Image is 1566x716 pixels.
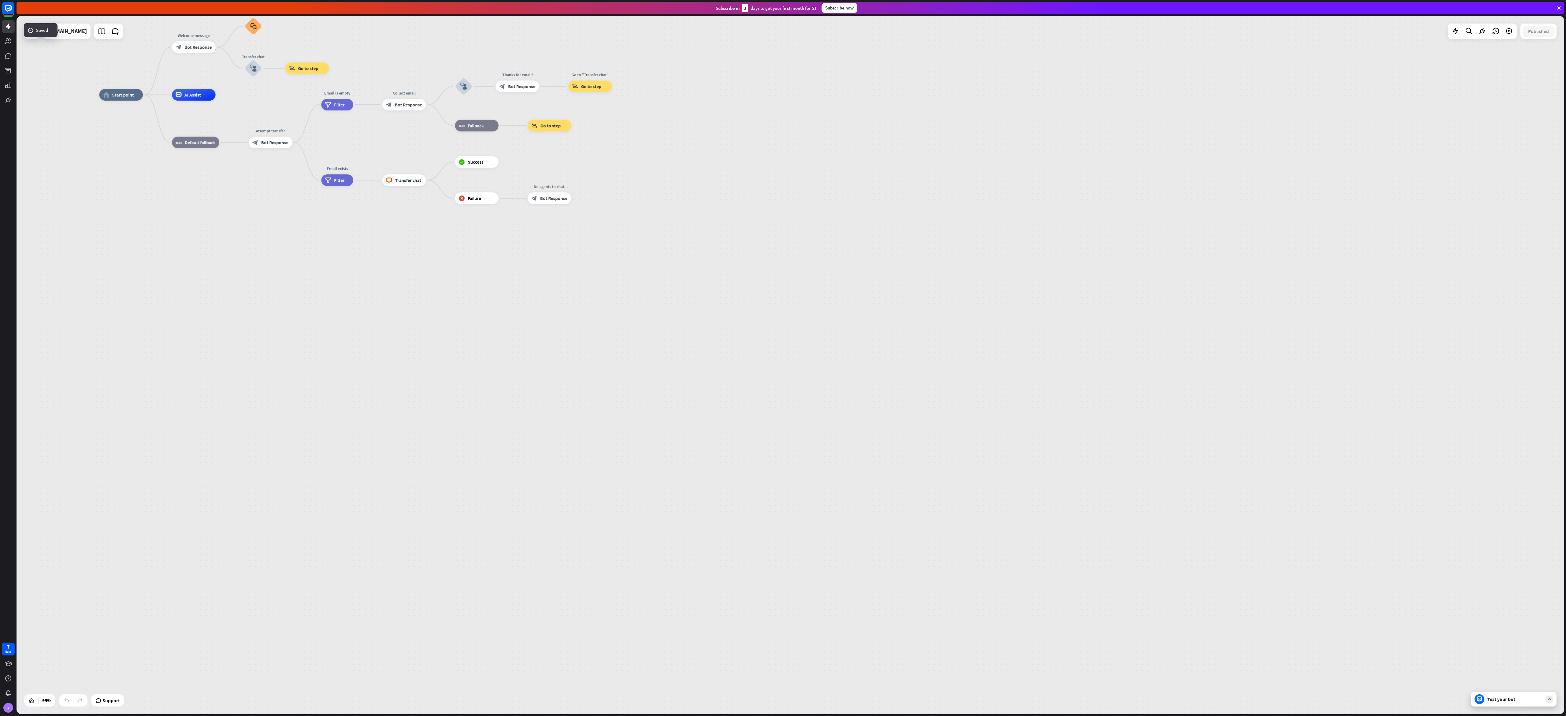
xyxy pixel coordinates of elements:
[176,139,182,145] i: block_fallback
[298,65,318,71] span: Go to step
[236,54,271,60] div: Transfer chat
[252,139,258,145] i: block_bot_response
[36,27,48,33] span: Saved
[325,102,331,107] i: filter
[317,165,358,171] div: Email exists
[261,139,288,145] span: Bot Response
[508,83,535,89] span: Bot Response
[378,90,430,96] div: Collect email
[459,159,465,165] i: block_success
[468,123,484,128] span: Fallback
[459,123,465,128] i: block_fallback
[386,102,392,107] i: block_bot_response
[459,195,465,201] i: block_failure
[176,44,181,50] i: block_bot_response
[460,83,467,90] i: block_user_input
[395,177,421,183] span: Transfer chat
[564,72,616,78] div: Go to "Transfer chat"
[5,2,23,21] button: Open LiveChat chat widget
[581,83,602,89] span: Go to step
[250,65,257,72] i: block_user_input
[523,184,576,190] div: No agents to chat.
[2,643,15,655] a: 7 days
[531,195,537,201] i: block_bot_response
[168,33,220,39] div: Welcome message
[716,4,817,12] div: Subscribe in days to get your first month for $1
[334,177,344,183] span: Filter
[5,650,11,654] div: days
[822,3,857,13] div: Subscribe now
[395,102,422,107] span: Bot Response
[47,24,87,39] div: webparadis.ir
[7,644,10,650] div: 7
[468,159,483,165] span: Success
[250,23,256,29] i: block_faq
[102,696,120,705] span: Support
[244,128,297,134] div: Attempt transfer
[386,177,392,183] i: block_livechat
[499,83,505,89] i: block_bot_response
[540,123,561,128] span: Go to step
[1487,696,1542,702] div: Test your bot
[468,195,481,201] span: Failure
[289,65,295,71] i: block_goto
[185,139,216,145] span: Default fallback
[491,72,544,78] div: Thanks for email!
[540,195,567,201] span: Bot Response
[184,44,212,50] span: Bot Response
[1523,26,1554,37] button: Published
[3,703,13,713] div: A
[317,90,358,96] div: Email is empty
[531,123,537,128] i: block_goto
[742,4,748,12] div: 3
[103,92,109,98] i: home_2
[112,92,134,98] span: Start point
[572,83,578,89] i: block_goto
[184,92,201,98] span: AI Assist
[40,696,53,705] div: 95%
[28,27,34,33] i: success
[334,102,344,107] span: Filter
[325,177,331,183] i: filter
